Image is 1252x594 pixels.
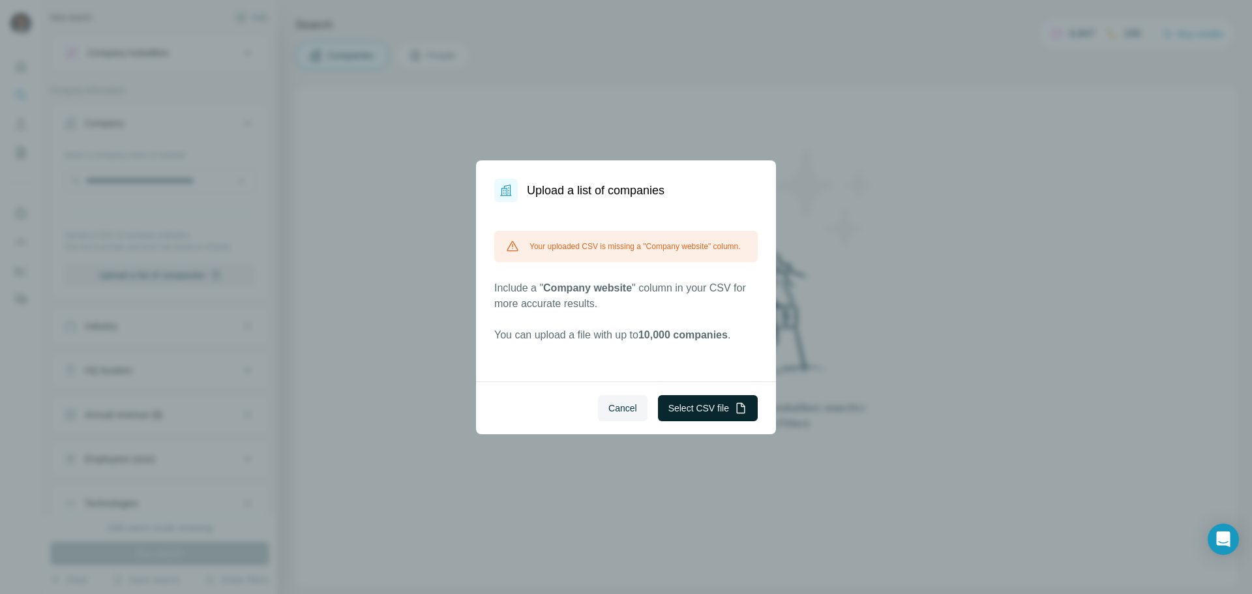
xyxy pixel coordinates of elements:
[494,231,758,262] div: Your uploaded CSV is missing a "Company website" column.
[494,327,758,343] p: You can upload a file with up to .
[527,181,664,200] h1: Upload a list of companies
[598,395,648,421] button: Cancel
[494,280,758,312] p: Include a " " column in your CSV for more accurate results.
[543,282,632,293] span: Company website
[1208,524,1239,555] div: Open Intercom Messenger
[638,329,728,340] span: 10,000 companies
[658,395,758,421] button: Select CSV file
[608,402,637,415] span: Cancel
